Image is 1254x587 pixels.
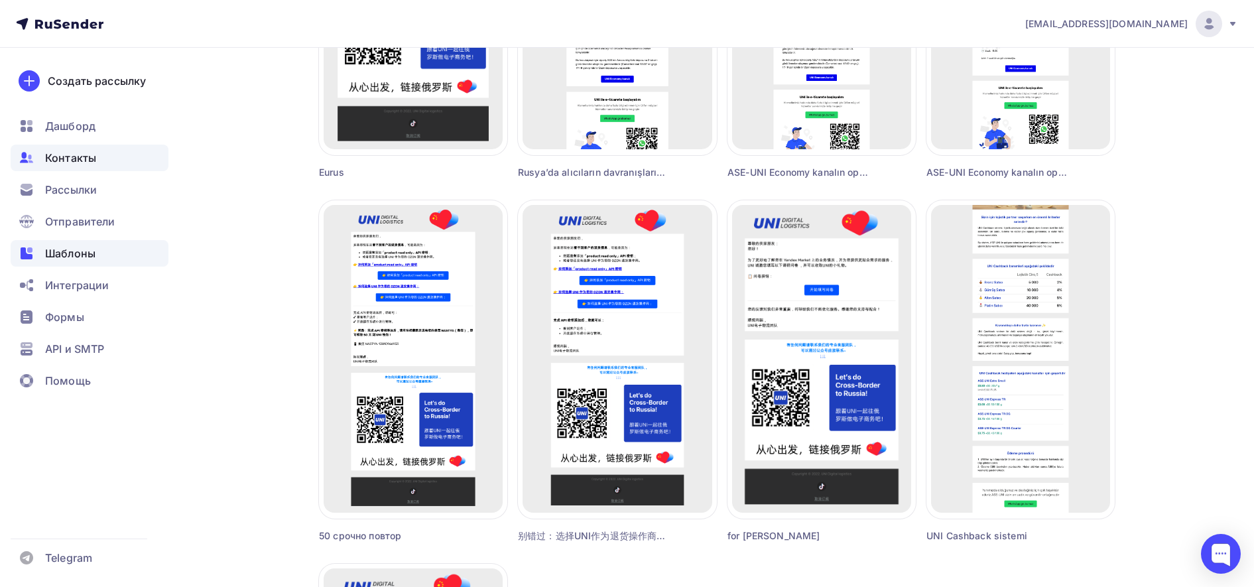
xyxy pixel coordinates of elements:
[319,529,460,543] div: 50 срочно повтор
[727,529,869,543] div: for [PERSON_NAME]
[45,214,115,229] span: Отправители
[48,73,146,89] div: Создать рассылку
[45,277,109,293] span: Интеграции
[319,166,460,179] div: Eurus
[45,309,84,325] span: Формы
[1025,17,1188,31] span: [EMAIL_ADDRESS][DOMAIN_NAME]
[45,373,91,389] span: Помощь
[45,245,95,261] span: Шаблоны
[11,113,168,139] a: Дашборд
[11,208,168,235] a: Отправители
[45,341,104,357] span: API и SMTP
[926,166,1068,179] div: ASE-UNI Economy kanalın optimizasyonu
[518,166,667,179] div: Rusya’da alıcıların davranışları değişti
[45,150,96,166] span: Контакты
[727,166,869,179] div: ASE-UNI Economy kanalın optimizasyonu
[45,182,97,198] span: Рассылки
[11,176,168,203] a: Рассылки
[926,529,1068,543] div: UNI Cashback sistemi
[45,550,92,566] span: Telegram
[45,118,95,134] span: Дашборд
[11,304,168,330] a: Формы
[1025,11,1238,37] a: [EMAIL_ADDRESS][DOMAIN_NAME]
[11,240,168,267] a: Шаблоны
[518,529,667,543] div: 别错过：选择UNI作为退货操作商，轻松查看客户退件
[11,145,168,171] a: Контакты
